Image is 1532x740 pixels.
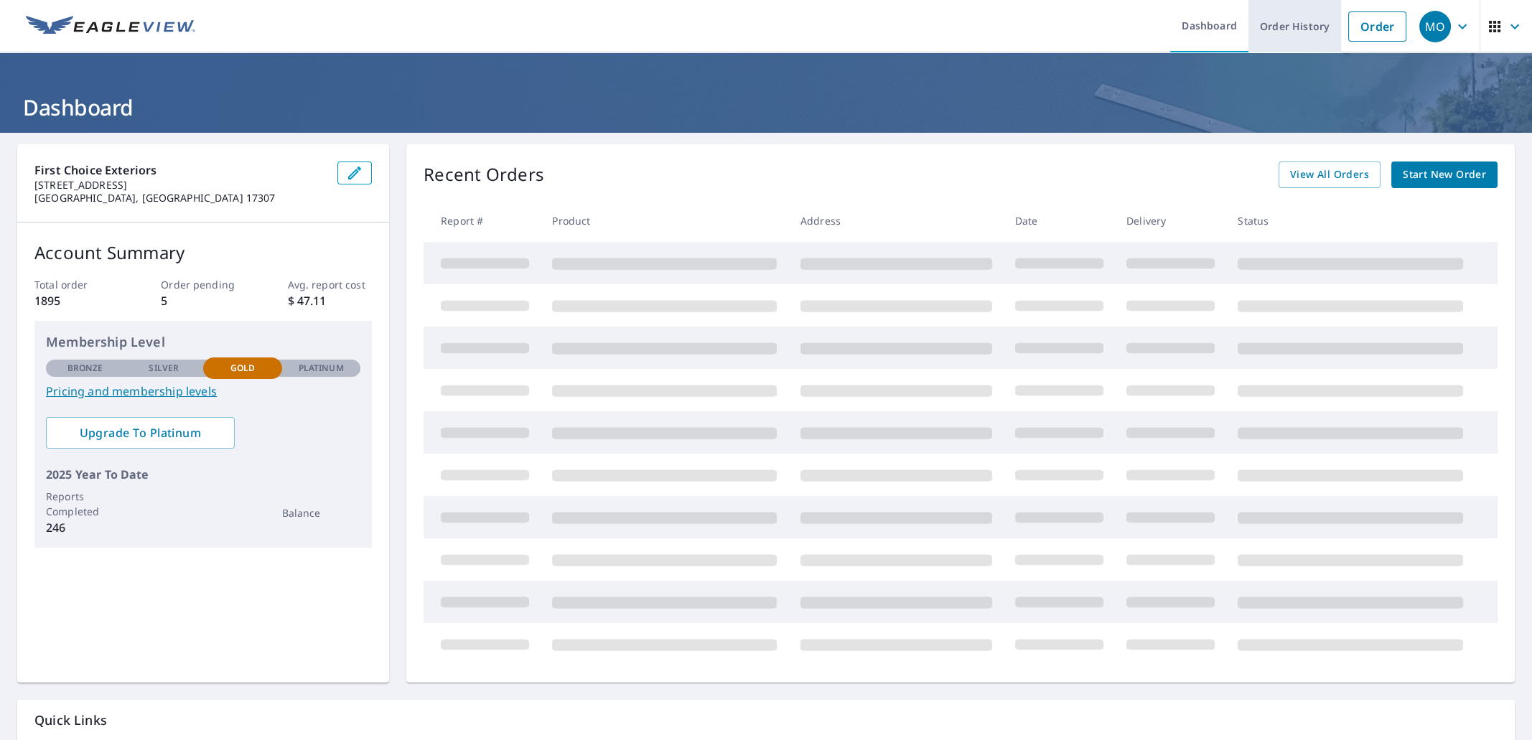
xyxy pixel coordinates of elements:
[1226,200,1475,242] th: Status
[46,489,125,519] p: Reports Completed
[149,362,179,375] p: Silver
[288,292,373,309] p: $ 47.11
[161,277,246,292] p: Order pending
[46,519,125,536] p: 246
[282,505,361,520] p: Balance
[34,161,326,179] p: First Choice Exteriors
[1290,166,1369,184] span: View All Orders
[34,240,372,266] p: Account Summary
[288,277,373,292] p: Avg. report cost
[26,16,195,37] img: EV Logo
[1279,161,1381,188] a: View All Orders
[57,425,223,441] span: Upgrade To Platinum
[1419,11,1451,42] div: MO
[424,200,541,242] th: Report #
[67,362,103,375] p: Bronze
[34,192,326,205] p: [GEOGRAPHIC_DATA], [GEOGRAPHIC_DATA] 17307
[34,277,119,292] p: Total order
[161,292,246,309] p: 5
[34,292,119,309] p: 1895
[46,383,360,400] a: Pricing and membership levels
[46,417,235,449] a: Upgrade To Platinum
[1391,161,1498,188] a: Start New Order
[1403,166,1486,184] span: Start New Order
[424,161,544,188] p: Recent Orders
[299,362,344,375] p: Platinum
[46,332,360,352] p: Membership Level
[1348,11,1406,42] a: Order
[1115,200,1226,242] th: Delivery
[789,200,1004,242] th: Address
[17,93,1515,122] h1: Dashboard
[34,711,1498,729] p: Quick Links
[34,179,326,192] p: [STREET_ADDRESS]
[1004,200,1115,242] th: Date
[541,200,788,242] th: Product
[46,466,360,483] p: 2025 Year To Date
[230,362,255,375] p: Gold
